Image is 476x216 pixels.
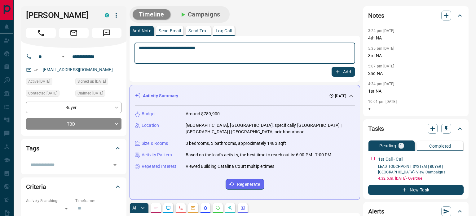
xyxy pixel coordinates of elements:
[142,152,172,158] p: Activity Pattern
[186,152,331,158] p: Based on the lead's activity, the best time to reach out is: 6:00 PM - 7:00 PM
[142,111,156,117] p: Budget
[77,78,106,85] span: Signed up [DATE]
[203,205,208,210] svg: Listing Alerts
[142,122,159,129] p: Location
[186,140,286,147] p: 3 bedrooms, 3 bathrooms, approximately 1483 sqft
[368,35,464,41] p: 4th NA
[368,8,464,23] div: Notes
[142,163,176,170] p: Repeated Interest
[378,164,445,174] a: LEAD TOUCHPOINT SYSTEM | BUYER | [GEOGRAPHIC_DATA]- View Campaigns
[43,67,113,72] a: [EMAIL_ADDRESS][DOMAIN_NAME]
[378,176,464,181] p: 4:32 p.m. [DATE] - Overdue
[143,93,178,99] p: Activity Summary
[132,29,151,33] p: Add Note
[400,144,402,148] p: 1
[26,10,95,20] h1: [PERSON_NAME]
[135,90,355,102] div: Activity Summary[DATE]
[378,156,403,163] p: 1st Call - Call
[368,29,394,33] p: 3:24 pm [DATE]
[77,90,103,96] span: Claimed [DATE]
[173,9,227,20] button: Campaigns
[132,206,137,210] p: All
[368,121,464,136] div: Tasks
[368,46,394,51] p: 5:35 pm [DATE]
[368,185,464,195] button: New Task
[178,205,183,210] svg: Calls
[26,182,46,192] h2: Criteria
[153,205,158,210] svg: Notes
[216,29,232,33] p: Log Call
[26,141,121,156] div: Tags
[159,29,181,33] p: Send Email
[332,67,355,77] button: Add
[28,90,57,96] span: Contacted [DATE]
[368,88,464,94] p: 1st NA
[228,205,233,210] svg: Opportunities
[368,99,397,104] p: 10:01 pm [DATE]
[26,28,56,38] span: Call
[26,90,72,99] div: Mon Sep 08 2025
[26,198,72,204] p: Actively Searching:
[186,122,355,135] p: [GEOGRAPHIC_DATA], [GEOGRAPHIC_DATA], specifically [GEOGRAPHIC_DATA] | [GEOGRAPHIC_DATA] | [GEOGR...
[26,143,39,153] h2: Tags
[166,205,171,210] svg: Lead Browsing Activity
[59,53,67,60] button: Open
[26,179,121,194] div: Criteria
[368,64,394,68] p: 5:07 pm [DATE]
[379,144,396,148] p: Pending
[186,111,220,117] p: Around $789,900
[75,90,121,99] div: Mon Sep 08 2025
[59,28,89,38] span: Email
[34,68,38,72] svg: Email Verified
[188,29,208,33] p: Send Text
[429,144,451,148] p: Completed
[26,118,121,130] div: TBD
[335,93,346,99] p: [DATE]
[368,124,384,134] h2: Tasks
[191,205,196,210] svg: Emails
[75,78,121,87] div: Sun Sep 07 2025
[92,28,121,38] span: Message
[368,53,464,59] p: 3rd NA
[368,11,384,21] h2: Notes
[111,161,119,169] button: Open
[26,78,72,87] div: Sun Sep 07 2025
[368,106,464,112] p: +
[26,102,121,113] div: Buyer
[75,198,121,204] p: Timeframe:
[105,13,109,17] div: condos.ca
[226,179,264,190] button: Regenerate
[368,70,464,77] p: 2nd NA
[240,205,245,210] svg: Agent Actions
[215,205,220,210] svg: Requests
[368,82,394,86] p: 4:34 pm [DATE]
[133,9,170,20] button: Timeline
[142,140,168,147] p: Size & Rooms
[28,78,50,85] span: Active [DATE]
[186,163,274,170] p: Viewed Building Catalina Court multiple times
